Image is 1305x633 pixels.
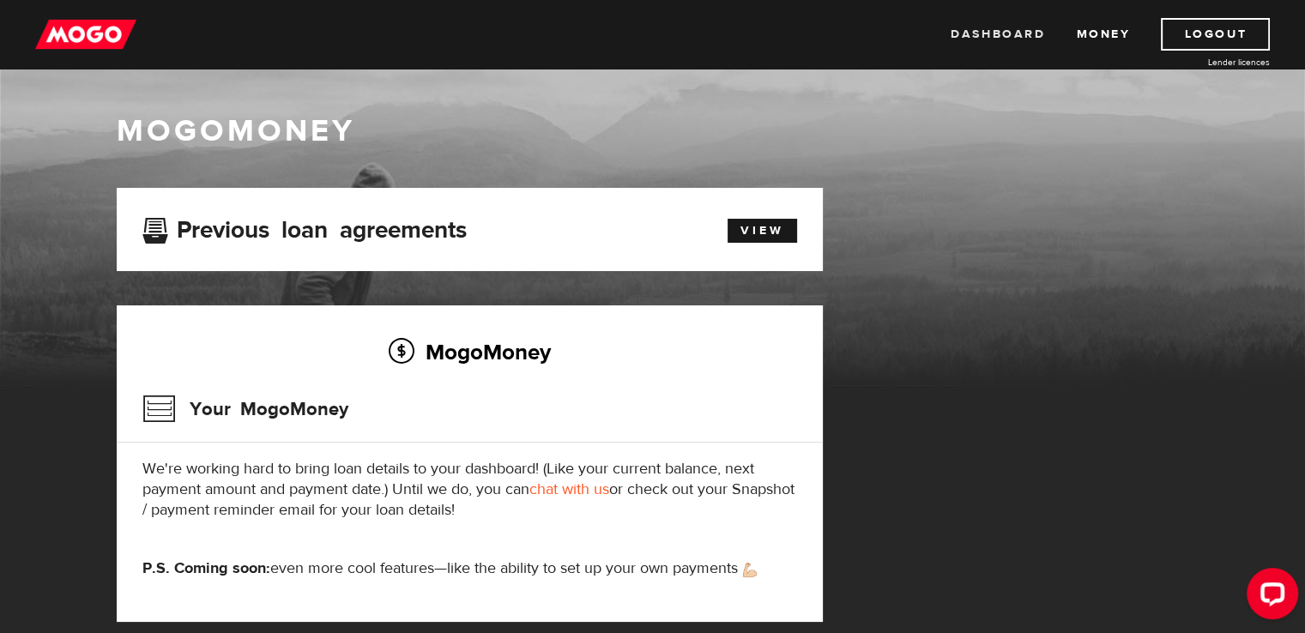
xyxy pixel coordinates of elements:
[142,558,270,578] strong: P.S. Coming soon:
[951,18,1045,51] a: Dashboard
[728,219,797,243] a: View
[1233,561,1305,633] iframe: LiveChat chat widget
[529,479,609,499] a: chat with us
[142,459,797,521] p: We're working hard to bring loan details to your dashboard! (Like your current balance, next paym...
[35,18,136,51] img: mogo_logo-11ee424be714fa7cbb0f0f49df9e16ec.png
[142,334,797,370] h2: MogoMoney
[1076,18,1130,51] a: Money
[1161,18,1270,51] a: Logout
[1141,56,1270,69] a: Lender licences
[142,216,467,238] h3: Previous loan agreements
[142,558,797,579] p: even more cool features—like the ability to set up your own payments
[142,387,348,431] h3: Your MogoMoney
[743,563,757,577] img: strong arm emoji
[117,113,1189,149] h1: MogoMoney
